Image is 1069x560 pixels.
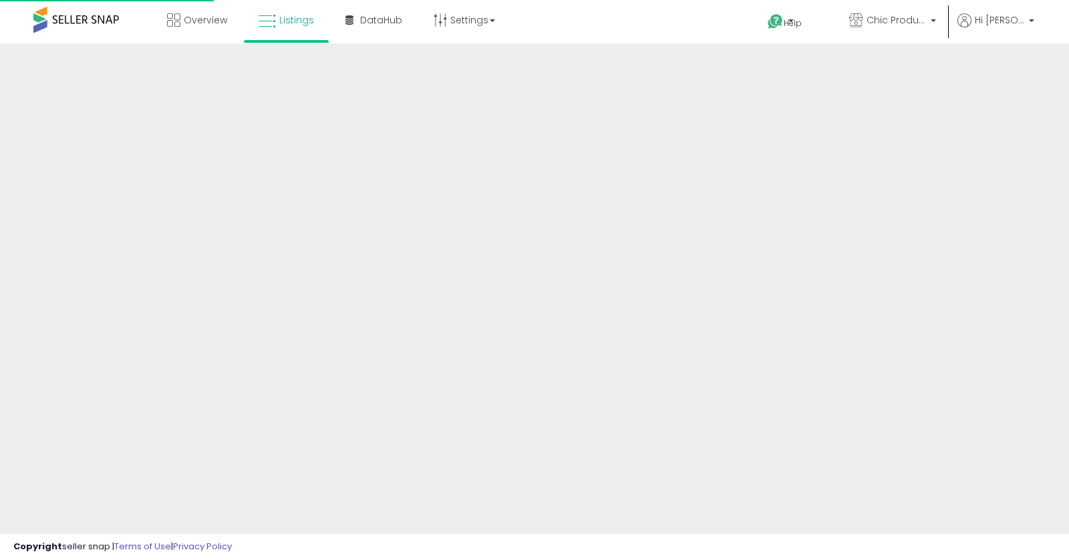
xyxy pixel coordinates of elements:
[784,17,802,29] span: Help
[867,13,927,27] span: Chic Products, LLC
[360,13,402,27] span: DataHub
[13,540,62,553] strong: Copyright
[767,13,784,30] i: Get Help
[173,540,232,553] a: Privacy Policy
[757,3,828,43] a: Help
[184,13,227,27] span: Overview
[13,541,232,553] div: seller snap | |
[279,13,314,27] span: Listings
[114,540,171,553] a: Terms of Use
[975,13,1025,27] span: Hi [PERSON_NAME]
[957,13,1034,43] a: Hi [PERSON_NAME]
